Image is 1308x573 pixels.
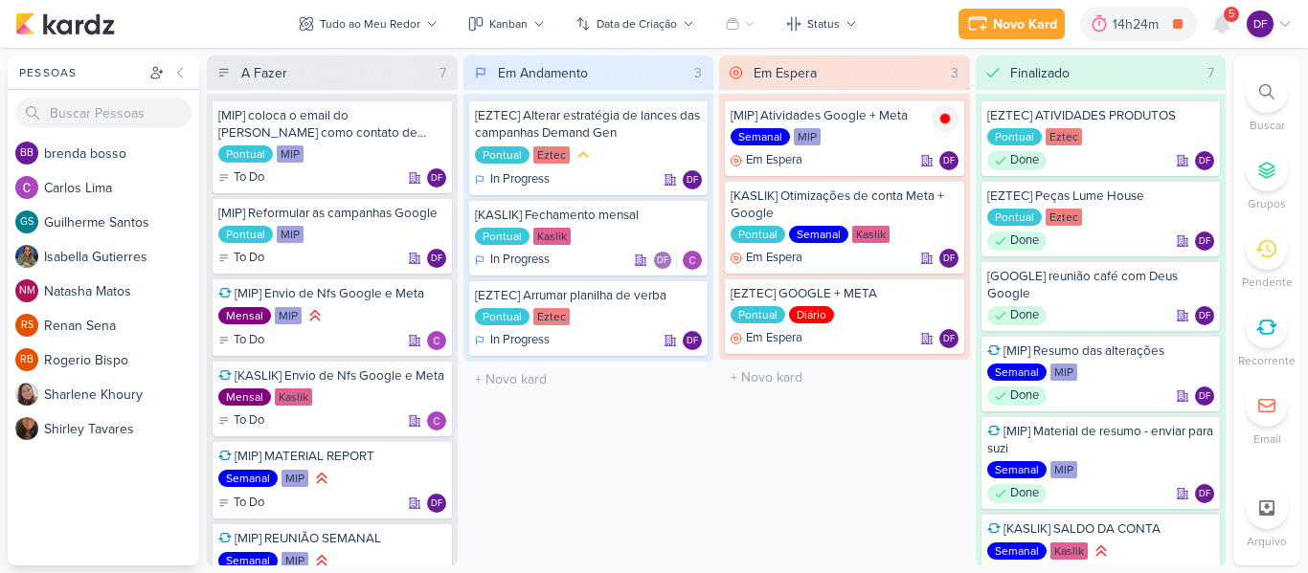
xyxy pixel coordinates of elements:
[731,249,802,268] div: Em Espera
[234,249,264,268] p: To Do
[987,107,1215,124] div: [EZTEC] ATIVIDADES PRODUTOS
[943,335,955,344] p: DF
[987,128,1042,145] div: Pontual
[218,494,264,513] div: To Do
[939,151,958,170] div: Responsável: Diego Freitas
[427,494,446,513] div: Diego Freitas
[987,231,1047,251] div: Done
[427,331,446,350] div: Responsável: Carlos Lima
[987,209,1042,226] div: Pontual
[1253,430,1281,448] p: Email
[731,128,790,145] div: Semanal
[427,168,446,187] div: Responsável: Diego Freitas
[533,228,571,245] div: Kaslik
[987,342,1215,360] div: [MIP] Resumo das alterações
[15,98,192,128] input: Buscar Pessoas
[475,170,550,189] div: In Progress
[475,207,703,224] div: [KASLIK] Fechamento mensal
[15,210,38,233] div: Guilherme Santos
[943,157,955,166] p: DF
[218,470,278,487] div: Semanal
[490,251,550,270] p: In Progress
[218,285,446,302] div: [MIP] Envio de Nfs Google e Meta
[987,386,1047,406] div: Done
[15,176,38,199] img: Carlos Lima
[1229,7,1234,22] span: 5
[1046,128,1082,145] div: Eztec
[683,251,702,270] img: Carlos Lima
[987,364,1047,381] div: Semanal
[218,249,264,268] div: To Do
[1238,352,1296,369] p: Recorrente
[794,128,821,145] div: MIP
[1010,63,1070,83] div: Finalizado
[475,146,530,164] div: Pontual
[475,107,703,142] div: [EZTEC] Alterar estratégia de lances das campanhas Demand Gen
[44,247,199,267] div: I s a b e l l a G u t i e r r e s
[1113,14,1164,34] div: 14h24m
[731,226,785,243] div: Pontual
[475,251,550,270] div: In Progress
[987,306,1047,325] div: Done
[218,107,446,142] div: [MIP] coloca o email do Rodrigo como contato de faturamento
[15,383,38,406] img: Sharlene Khoury
[218,411,264,430] div: To Do
[218,552,278,569] div: Semanal
[1050,461,1077,478] div: MIP
[475,308,530,325] div: Pontual
[218,448,446,465] div: [MIP] MATERIAL REPORT
[1199,237,1210,247] p: DF
[1010,386,1039,406] p: Done
[19,286,35,297] p: NM
[44,143,199,164] div: b r e n d a b o s s o
[1247,11,1274,37] div: Diego Freitas
[1253,15,1268,33] p: DF
[427,411,446,430] img: Carlos Lima
[533,308,570,325] div: Eztec
[987,542,1047,560] div: Semanal
[1195,386,1214,406] div: Diego Freitas
[44,178,199,198] div: C a r l o s L i m a
[1195,386,1214,406] div: Responsável: Diego Freitas
[475,228,530,245] div: Pontual
[15,245,38,268] img: Isabella Gutierres
[21,320,34,331] p: RS
[218,307,271,324] div: Mensal
[1199,312,1210,321] p: DF
[746,329,802,348] p: Em Espera
[427,331,446,350] img: Carlos Lima
[305,306,325,325] div: Prioridade Alta
[1199,490,1210,499] p: DF
[1195,231,1214,251] div: Diego Freitas
[1195,484,1214,503] div: Diego Freitas
[282,470,308,487] div: MIP
[1199,392,1210,402] p: DF
[15,417,38,440] img: Shirley Tavares
[653,251,677,270] div: Colaboradores: Diego Freitas
[1195,306,1214,325] div: Responsável: Diego Freitas
[1195,231,1214,251] div: Responsável: Diego Freitas
[987,484,1047,503] div: Done
[15,12,115,35] img: kardz.app
[958,9,1065,39] button: Novo Kard
[44,316,199,336] div: R e n a n S e n a
[993,14,1057,34] div: Novo Kard
[657,256,668,266] p: DF
[1050,542,1088,560] div: Kaslik
[533,146,570,164] div: Eztec
[44,212,199,232] div: G u i l h e r m e S a n t o s
[20,148,34,159] p: bb
[312,469,331,488] div: Prioridade Alta
[275,388,312,406] div: Kaslik
[15,64,146,81] div: Pessoas
[731,187,958,222] div: [KASLIK] Otimizações de conta Meta + Google
[1046,209,1082,226] div: Eztec
[1200,63,1222,83] div: 7
[1010,306,1039,325] p: Done
[431,499,442,509] p: DF
[20,355,34,365] p: RB
[427,494,446,513] div: Responsável: Diego Freitas
[731,151,802,170] div: Em Espera
[1199,157,1210,166] p: DF
[44,281,199,301] div: N a t a s h a M a t o s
